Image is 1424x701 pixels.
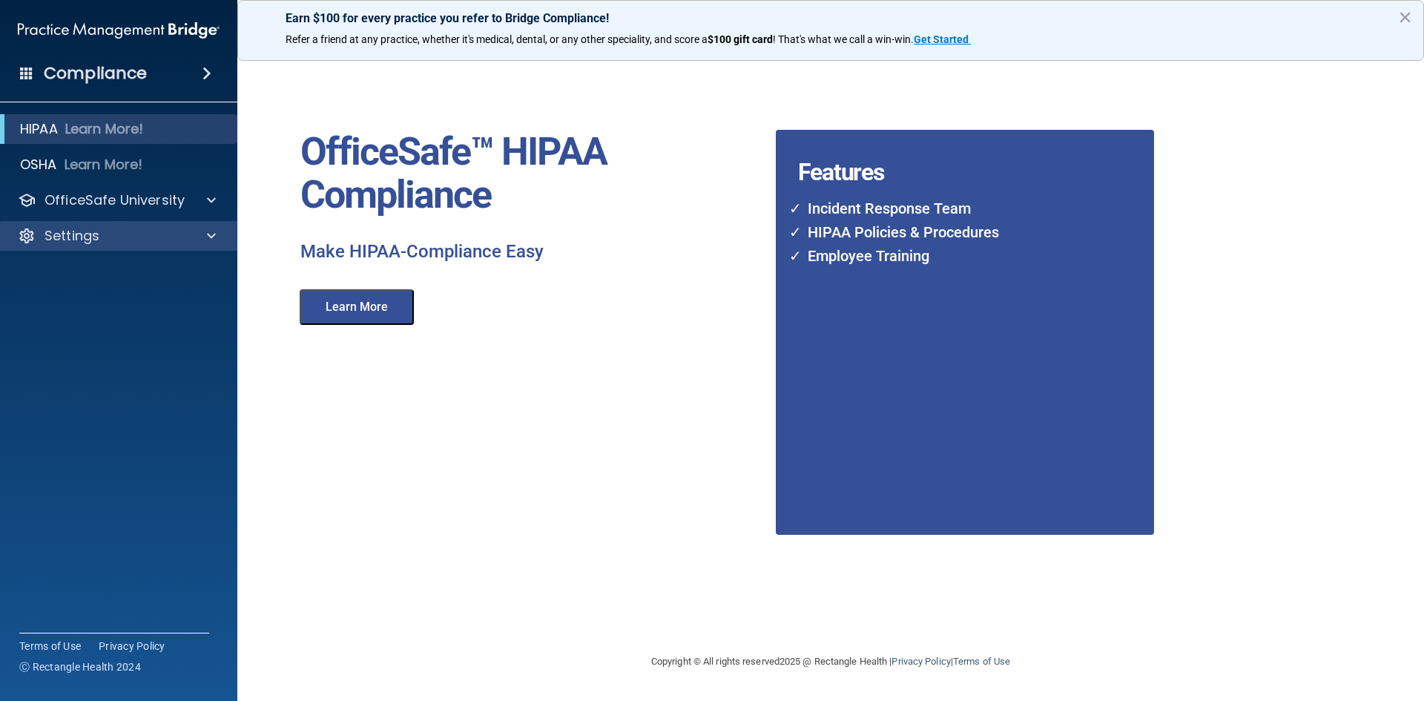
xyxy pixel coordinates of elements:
[18,191,216,209] a: OfficeSafe University
[708,33,773,45] strong: $100 gift card
[773,33,914,45] span: ! That's what we call a win-win.
[799,244,1095,268] li: Employee Training
[289,302,429,313] a: Learn More
[65,156,143,174] p: Learn More!
[20,156,57,174] p: OSHA
[19,639,81,654] a: Terms of Use
[20,120,58,138] p: HIPAA
[776,130,1115,159] h4: Features
[18,16,220,45] img: PMB logo
[300,240,765,264] p: Make HIPAA-Compliance Easy
[799,197,1095,220] li: Incident Response Team
[44,191,185,209] p: OfficeSafe University
[914,33,969,45] strong: Get Started
[914,33,971,45] a: Get Started
[44,227,99,245] p: Settings
[286,33,708,45] span: Refer a friend at any practice, whether it's medical, dental, or any other speciality, and score a
[99,639,165,654] a: Privacy Policy
[953,656,1010,667] a: Terms of Use
[65,120,144,138] p: Learn More!
[891,656,950,667] a: Privacy Policy
[1398,5,1412,29] button: Close
[300,131,765,217] p: OfficeSafe™ HIPAA Compliance
[300,289,414,325] button: Learn More
[44,63,147,84] h4: Compliance
[560,638,1101,685] div: Copyright © All rights reserved 2025 @ Rectangle Health | |
[18,227,216,245] a: Settings
[286,11,1376,25] p: Earn $100 for every practice you refer to Bridge Compliance!
[799,220,1095,244] li: HIPAA Policies & Procedures
[19,659,141,674] span: Ⓒ Rectangle Health 2024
